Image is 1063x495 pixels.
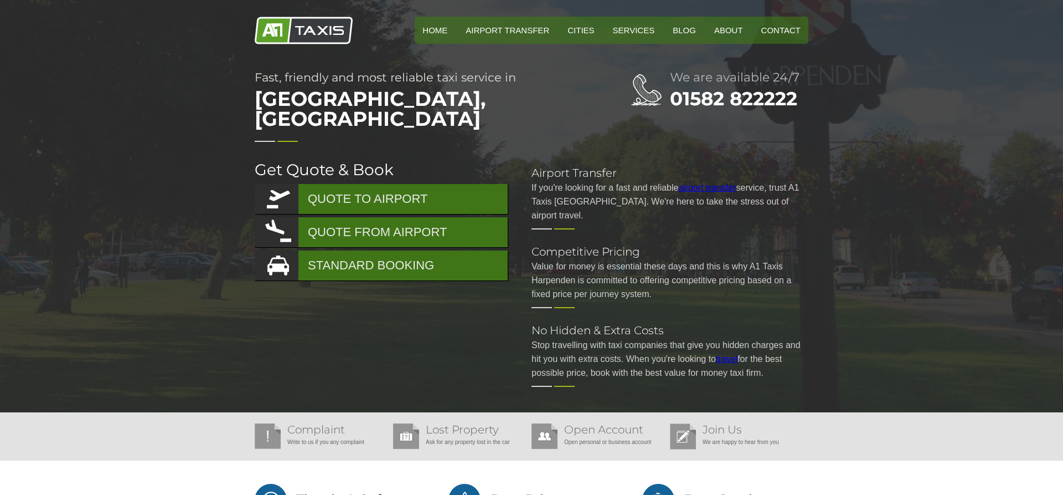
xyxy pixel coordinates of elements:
p: Stop travelling with taxi companies that give you hidden charges and hit you with extra costs. Wh... [531,338,808,380]
h2: Get Quote & Book [255,162,509,177]
h2: Competitive Pricing [531,246,808,257]
span: [GEOGRAPHIC_DATA], [GEOGRAPHIC_DATA] [255,83,587,134]
p: Write to us if you any complaint [255,435,388,449]
img: Complaint [255,423,281,449]
h2: Airport Transfer [531,167,808,178]
a: Services [605,17,663,44]
h2: No Hidden & Extra Costs [531,325,808,336]
a: About [706,17,751,44]
a: Join Us [703,423,742,436]
p: Open personal or business account [531,435,664,449]
img: A1 Taxis [255,17,353,44]
a: Contact [754,17,808,44]
p: We are happy to hear from you [670,435,803,449]
a: Lost Property [426,423,499,436]
a: HOME [415,17,455,44]
img: Lost Property [393,423,419,449]
a: travel [716,354,737,364]
img: Join Us [670,423,696,450]
img: Open Account [531,423,558,449]
a: Cities [560,17,602,44]
h2: We are available 24/7 [670,72,808,84]
a: QUOTE FROM AIRPORT [255,217,508,247]
a: Airport Transfer [458,17,557,44]
a: 01582 822222 [670,87,797,110]
a: QUOTE TO AIRPORT [255,184,508,214]
p: If you're looking for a fast and reliable service, trust A1 Taxis [GEOGRAPHIC_DATA]. We're here t... [531,181,808,222]
a: Open Account [564,423,643,436]
a: airport transfer [678,183,736,192]
a: STANDARD BOOKING [255,251,508,280]
a: Blog [665,17,704,44]
p: Ask for any property lost in the car [393,435,526,449]
a: Complaint [287,423,345,436]
p: Value for money is essential these days and this is why A1 Taxis Harpenden is committed to offeri... [531,259,808,301]
h1: Fast, friendly and most reliable taxi service in [255,72,587,134]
